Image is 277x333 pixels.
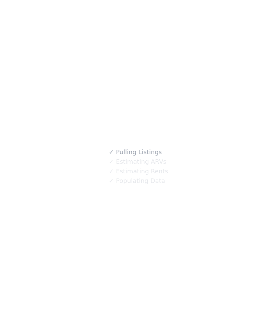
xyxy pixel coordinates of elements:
[109,177,114,184] span: ✓
[109,166,168,176] div: Estimating Rents
[109,157,166,166] div: Estimating ARVs
[109,147,162,157] div: Pulling Listings
[109,176,165,186] div: Populating Data
[109,158,114,165] span: ✓
[109,168,114,175] span: ✓
[109,149,114,156] span: ✓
